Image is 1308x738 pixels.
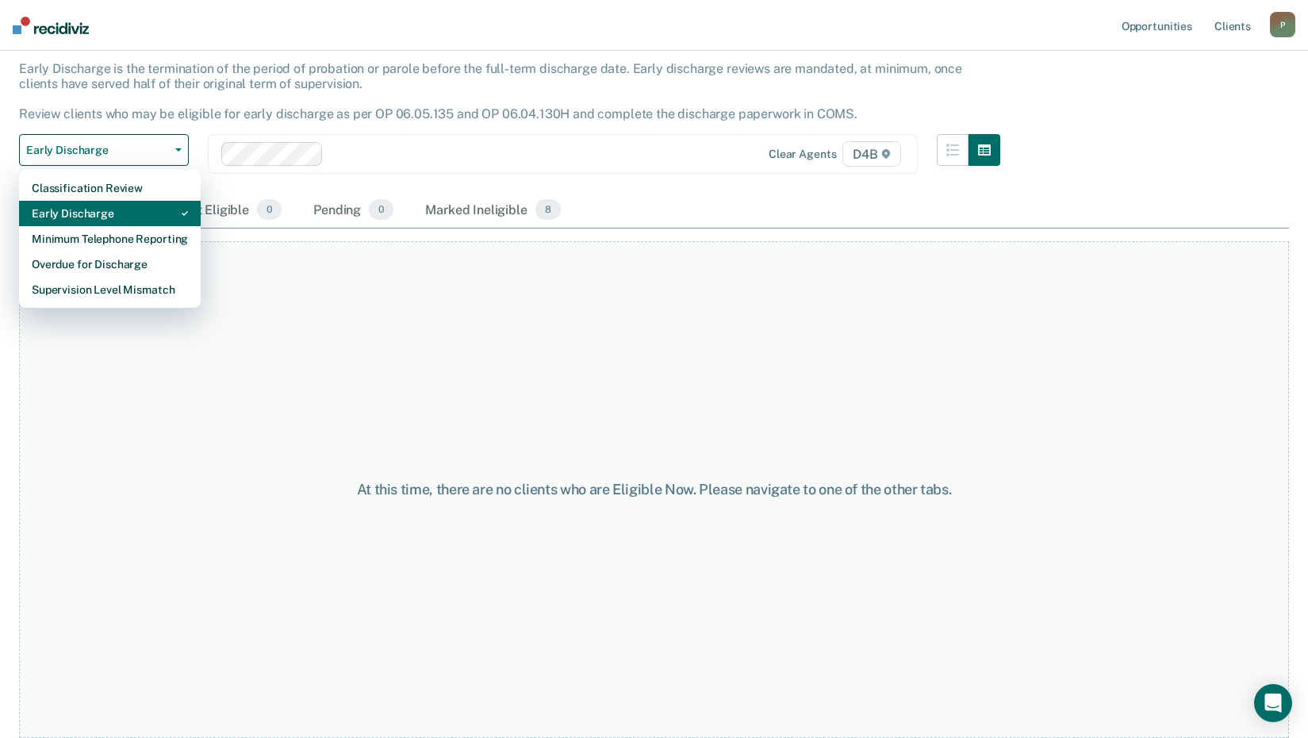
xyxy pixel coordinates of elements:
[13,17,89,34] img: Recidiviz
[32,201,188,226] div: Early Discharge
[19,134,189,166] button: Early Discharge
[32,226,188,252] div: Minimum Telephone Reporting
[337,481,972,498] div: At this time, there are no clients who are Eligible Now. Please navigate to one of the other tabs.
[32,252,188,277] div: Overdue for Discharge
[257,199,282,220] span: 0
[369,199,393,220] span: 0
[769,148,836,161] div: Clear agents
[26,144,169,157] span: Early Discharge
[157,193,285,228] div: Almost Eligible0
[422,193,564,228] div: Marked Ineligible8
[842,141,900,167] span: D4B
[1270,12,1295,37] button: P
[535,199,561,220] span: 8
[1254,684,1292,722] div: Open Intercom Messenger
[310,193,397,228] div: Pending0
[19,61,962,122] p: Early Discharge is the termination of the period of probation or parole before the full-term disc...
[32,277,188,302] div: Supervision Level Mismatch
[32,175,188,201] div: Classification Review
